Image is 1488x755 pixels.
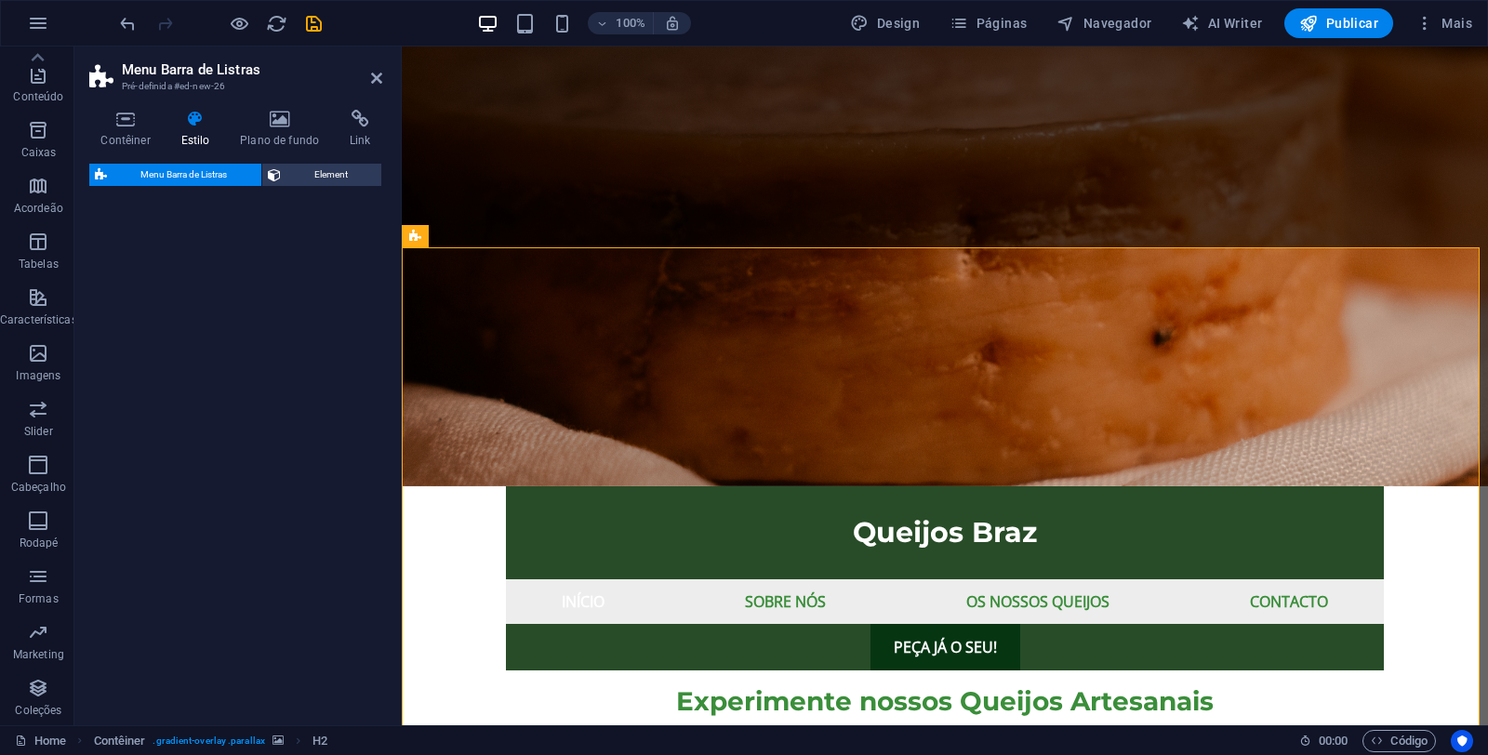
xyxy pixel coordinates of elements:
[1174,8,1269,38] button: AI Writer
[303,13,325,34] i: Salvar (Ctrl+S)
[1299,14,1378,33] span: Publicar
[117,13,139,34] i: Desfazer: Adicionar elemento (Ctrl+Z)
[1415,14,1472,33] span: Mais
[262,164,382,186] button: Element
[302,12,325,34] button: save
[1319,730,1348,752] span: 00 00
[1362,730,1436,752] button: Código
[1371,730,1428,752] span: Código
[1049,8,1159,38] button: Navegador
[1451,730,1473,752] button: Usercentrics
[843,8,927,38] button: Design
[950,14,1027,33] span: Páginas
[266,13,287,34] i: Recarregar página
[228,12,250,34] button: Clique aqui para sair do modo de visualização e continuar editando
[19,591,59,606] p: Formas
[14,201,63,216] p: Acordeão
[339,110,382,149] h4: Link
[850,14,920,33] span: Design
[13,89,63,104] p: Conteúdo
[113,164,256,186] span: Menu Barra de Listras
[122,78,345,95] h3: Pré-definida #ed-new-26
[11,480,66,495] p: Cabeçalho
[265,12,287,34] button: reload
[89,110,169,149] h4: Contêiner
[15,703,61,718] p: Coleções
[229,110,339,149] h4: Plano de fundo
[942,8,1034,38] button: Páginas
[169,110,229,149] h4: Estilo
[19,257,59,272] p: Tabelas
[122,61,382,78] h2: Menu Barra de Listras
[272,735,284,746] i: Este elemento contém um plano de fundo
[1332,734,1335,748] span: :
[94,730,328,752] nav: breadcrumb
[1284,8,1393,38] button: Publicar
[312,730,327,752] span: Clique para selecionar. Clique duas vezes para editar
[94,730,146,752] span: Clique para selecionar. Clique duas vezes para editar
[20,536,59,550] p: Rodapé
[153,730,265,752] span: . gradient-overlay .parallax
[13,647,64,662] p: Marketing
[21,145,57,160] p: Caixas
[588,12,654,34] button: 100%
[24,424,53,439] p: Slider
[1056,14,1151,33] span: Navegador
[616,12,645,34] h6: 100%
[843,8,927,38] div: Design (Ctrl+Alt+Y)
[15,730,66,752] a: Clique para cancelar a seleção. Clique duas vezes para abrir as Páginas
[116,12,139,34] button: undo
[1181,14,1262,33] span: AI Writer
[664,15,681,32] i: Ao redimensionar, ajusta automaticamente o nível de zoom para caber no dispositivo escolhido.
[16,368,60,383] p: Imagens
[1408,8,1480,38] button: Mais
[89,164,261,186] button: Menu Barra de Listras
[1299,730,1348,752] h6: Tempo de sessão
[286,164,377,186] span: Element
